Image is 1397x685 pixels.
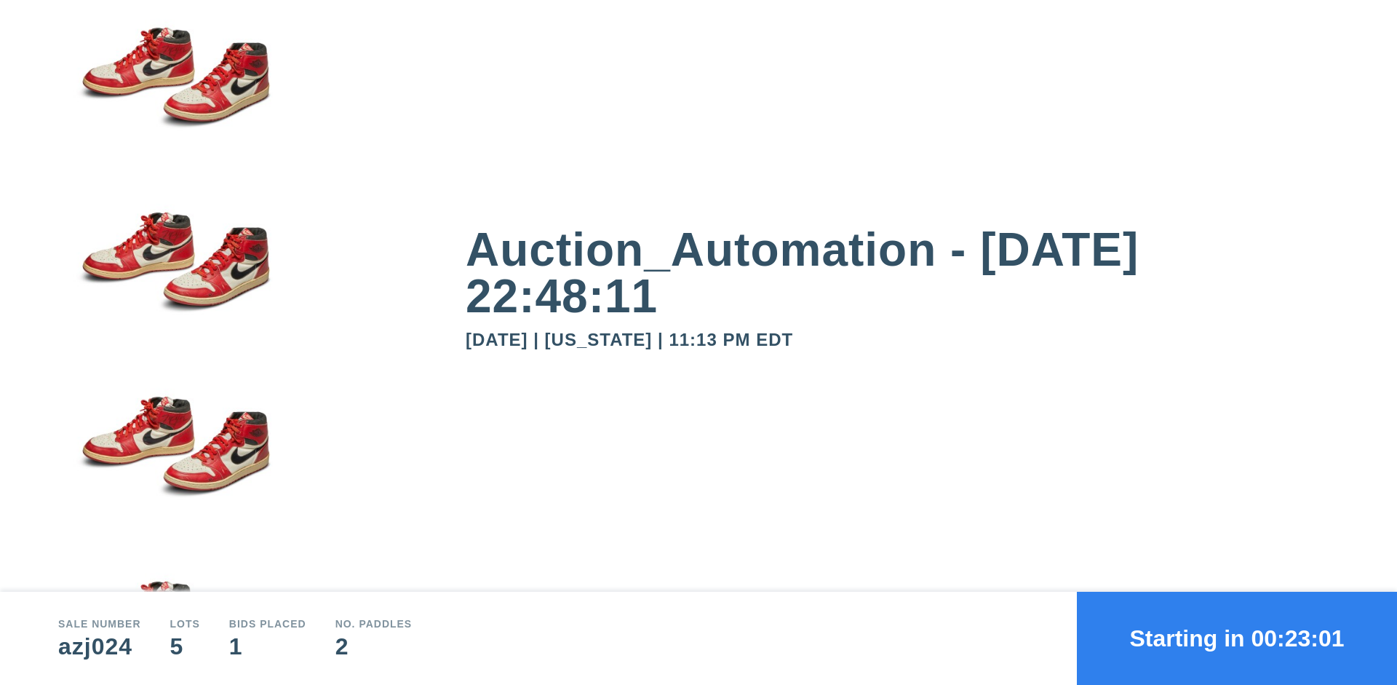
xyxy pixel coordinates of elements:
div: Auction_Automation - [DATE] 22:48:11 [466,226,1339,320]
div: [DATE] | [US_STATE] | 11:13 PM EDT [466,331,1339,349]
img: small [58,1,291,186]
div: Bids Placed [229,619,306,629]
div: 2 [335,635,413,658]
img: small [58,370,291,555]
div: Sale number [58,619,141,629]
div: azj024 [58,635,141,658]
div: Lots [170,619,200,629]
div: 5 [170,635,200,658]
img: small [58,185,291,370]
div: No. Paddles [335,619,413,629]
div: 1 [229,635,306,658]
button: Starting in 00:23:01 [1077,592,1397,685]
